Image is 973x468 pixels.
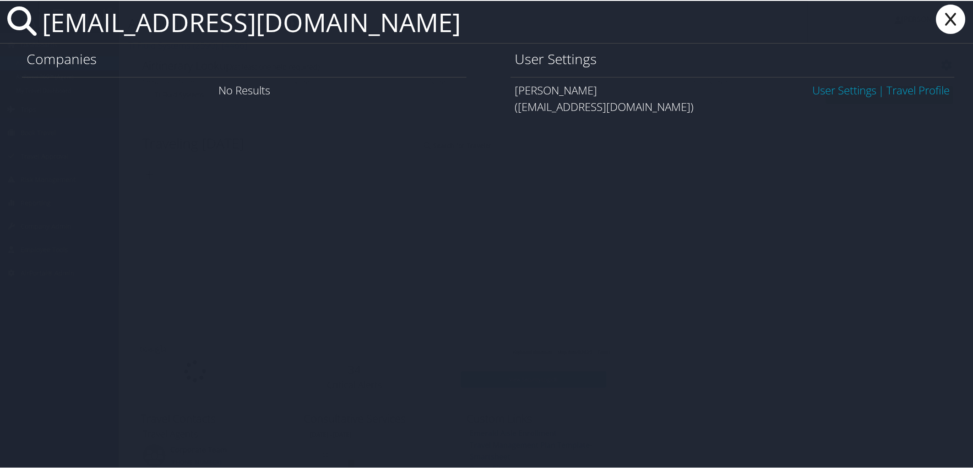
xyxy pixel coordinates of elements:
h1: Companies [27,49,462,68]
span: [PERSON_NAME] [515,82,598,97]
div: ([EMAIL_ADDRESS][DOMAIN_NAME]) [515,98,951,114]
div: No Results [22,76,467,102]
h1: User Settings [515,49,951,68]
span: | [876,82,887,97]
a: User Settings [812,82,876,97]
a: View OBT Profile [887,82,950,97]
